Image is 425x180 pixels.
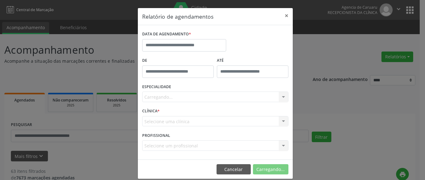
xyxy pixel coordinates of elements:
h5: Relatório de agendamentos [142,12,213,20]
button: Cancelar [217,164,251,175]
button: Close [280,8,293,23]
label: De [142,56,214,65]
label: PROFISSIONAL [142,131,170,140]
label: ATÉ [217,56,288,65]
label: DATA DE AGENDAMENTO [142,29,191,39]
label: CLÍNICA [142,106,160,116]
button: Carregando... [253,164,288,175]
label: ESPECIALIDADE [142,82,171,92]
